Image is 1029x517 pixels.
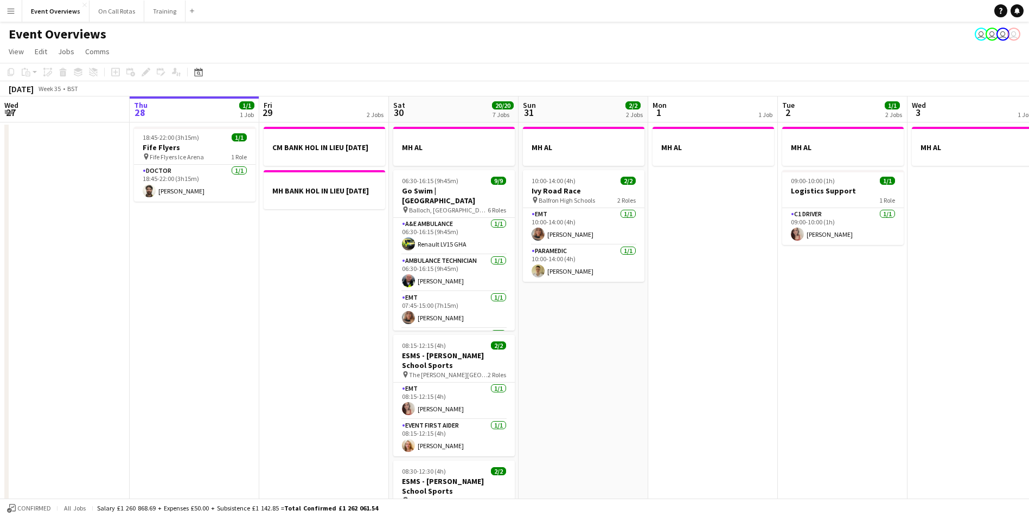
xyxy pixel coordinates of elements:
[367,111,384,119] div: 2 Jobs
[782,143,904,152] h3: MH AL
[393,419,515,456] app-card-role: Event First Aider1/108:15-12:15 (4h)[PERSON_NAME]
[85,47,110,56] span: Comms
[264,127,385,166] app-job-card: CM BANK HOL IN LIEU [DATE]
[393,383,515,419] app-card-role: EMT1/108:15-12:15 (4h)[PERSON_NAME]
[4,44,28,59] a: View
[488,496,506,505] span: 2 Roles
[35,47,47,56] span: Edit
[134,143,255,152] h3: Fife Flyers
[910,106,926,119] span: 3
[393,292,515,328] app-card-role: EMT1/107:45-15:00 (7h15m)[PERSON_NAME]
[523,186,644,196] h3: Ivy Road Race
[491,177,506,185] span: 9/9
[58,47,74,56] span: Jobs
[409,371,488,379] span: The [PERSON_NAME][GEOGRAPHIC_DATA]
[532,177,576,185] span: 10:00-14:00 (4h)
[150,153,204,161] span: Fife Flyers Ice Arena
[231,153,247,161] span: 1 Role
[264,170,385,209] app-job-card: MH BANK HOL IN LIEU [DATE]
[782,208,904,245] app-card-role: C1 Driver1/109:00-10:00 (1h)[PERSON_NAME]
[393,351,515,370] h3: ESMS - [PERSON_NAME] School Sports
[4,100,18,110] span: Wed
[617,196,636,204] span: 2 Roles
[1007,28,1020,41] app-user-avatar: Operations Team
[393,143,515,152] h3: MH AL
[232,133,247,141] span: 1/1
[782,186,904,196] h3: Logistics Support
[523,143,644,152] h3: MH AL
[488,206,506,214] span: 6 Roles
[264,186,385,196] h3: MH BANK HOL IN LIEU [DATE]
[264,143,385,152] h3: CM BANK HOL IN LIEU [DATE]
[782,170,904,245] app-job-card: 09:00-10:00 (1h)1/1Logistics Support1 RoleC1 Driver1/109:00-10:00 (1h)[PERSON_NAME]
[523,127,644,166] app-job-card: MH AL
[402,341,446,350] span: 08:15-12:15 (4h)
[521,106,536,119] span: 31
[885,111,902,119] div: 2 Jobs
[493,111,513,119] div: 7 Jobs
[9,47,24,56] span: View
[9,26,106,42] h1: Event Overviews
[36,85,63,93] span: Week 35
[621,177,636,185] span: 2/2
[912,100,926,110] span: Wed
[132,106,148,119] span: 28
[9,83,34,94] div: [DATE]
[393,328,515,412] app-card-role: Event First Aider4/4
[393,476,515,496] h3: ESMS - [PERSON_NAME] School Sports
[393,218,515,255] app-card-role: A&E Ambulance1/106:30-16:15 (9h45m)Renault LV15 GHA
[651,106,667,119] span: 1
[986,28,999,41] app-user-avatar: Operations Team
[393,170,515,331] app-job-card: 06:30-16:15 (9h45m)9/9Go Swim | [GEOGRAPHIC_DATA] Balloch, [GEOGRAPHIC_DATA]6 RolesA&E Ambulance1...
[22,1,90,22] button: Event Overviews
[523,170,644,282] app-job-card: 10:00-14:00 (4h)2/2Ivy Road Race Balfron High Schools2 RolesEMT1/110:00-14:00 (4h)[PERSON_NAME]Pa...
[523,208,644,245] app-card-role: EMT1/110:00-14:00 (4h)[PERSON_NAME]
[402,467,446,475] span: 08:30-12:30 (4h)
[782,127,904,166] app-job-card: MH AL
[264,100,272,110] span: Fri
[880,177,895,185] span: 1/1
[97,504,378,512] div: Salary £1 260 868.69 + Expenses £50.00 + Subsistence £1 142.85 =
[653,127,774,166] app-job-card: MH AL
[523,245,644,282] app-card-role: Paramedic1/110:00-14:00 (4h)[PERSON_NAME]
[30,44,52,59] a: Edit
[625,101,641,109] span: 2/2
[134,127,255,202] app-job-card: 18:45-22:00 (3h15m)1/1Fife Flyers Fife Flyers Ice Arena1 RoleDoctor1/118:45-22:00 (3h15m)[PERSON_...
[653,143,774,152] h3: MH AL
[62,504,88,512] span: All jobs
[134,100,148,110] span: Thu
[284,504,378,512] span: Total Confirmed £1 262 061.54
[144,1,186,22] button: Training
[523,100,536,110] span: Sun
[67,85,78,93] div: BST
[393,127,515,166] app-job-card: MH AL
[488,371,506,379] span: 2 Roles
[54,44,79,59] a: Jobs
[758,111,772,119] div: 1 Job
[626,111,643,119] div: 2 Jobs
[996,28,1009,41] app-user-avatar: Operations Team
[879,196,895,204] span: 1 Role
[81,44,114,59] a: Comms
[402,177,458,185] span: 06:30-16:15 (9h45m)
[262,106,272,119] span: 29
[885,101,900,109] span: 1/1
[143,133,199,141] span: 18:45-22:00 (3h15m)
[393,335,515,456] app-job-card: 08:15-12:15 (4h)2/2ESMS - [PERSON_NAME] School Sports The [PERSON_NAME][GEOGRAPHIC_DATA]2 RolesEM...
[791,177,835,185] span: 09:00-10:00 (1h)
[491,467,506,475] span: 2/2
[492,101,514,109] span: 20/20
[3,106,18,119] span: 27
[134,165,255,202] app-card-role: Doctor1/118:45-22:00 (3h15m)[PERSON_NAME]
[409,206,488,214] span: Balloch, [GEOGRAPHIC_DATA]
[393,100,405,110] span: Sat
[409,496,488,505] span: [PERSON_NAME][GEOGRAPHIC_DATA]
